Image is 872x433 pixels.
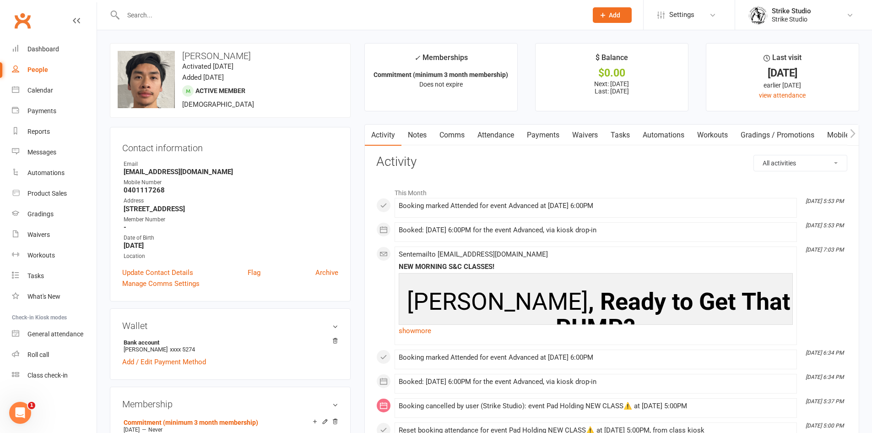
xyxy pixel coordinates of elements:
[821,125,870,146] a: Mobile App
[122,278,200,289] a: Manage Comms Settings
[122,267,193,278] a: Update Contact Details
[124,223,338,231] strong: -
[764,52,802,68] div: Last visit
[399,402,793,410] div: Booking cancelled by user (Strike Studio): event Pad Holding NEW CLASS⚠️ at [DATE] 5:00PM
[124,252,338,261] div: Location
[374,71,508,78] strong: Commitment (minimum 3 month membership)
[772,15,811,23] div: Strike Studio
[9,402,31,424] iframe: Intercom live chat
[12,163,97,183] a: Automations
[759,92,806,99] a: view attendance
[566,125,604,146] a: Waivers
[122,321,338,331] h3: Wallet
[124,339,334,346] strong: Bank account
[27,210,54,218] div: Gradings
[27,87,53,94] div: Calendar
[520,125,566,146] a: Payments
[122,338,338,354] li: [PERSON_NAME]
[12,183,97,204] a: Product Sales
[544,68,680,78] div: $0.00
[11,9,34,32] a: Clubworx
[12,80,97,101] a: Calendar
[556,288,791,342] span: , Ready to Get That PUMP?
[414,54,420,62] i: ✓
[12,245,97,266] a: Workouts
[433,125,471,146] a: Comms
[806,398,844,405] i: [DATE] 5:37 PM
[691,125,734,146] a: Workouts
[365,125,401,146] a: Activity
[12,39,97,60] a: Dashboard
[12,345,97,365] a: Roll call
[806,247,844,253] i: [DATE] 7:03 PM
[124,419,258,426] a: Commitment (minimum 3 month membership)
[27,293,60,300] div: What's New
[122,139,338,153] h3: Contact information
[806,198,844,204] i: [DATE] 5:53 PM
[669,5,694,25] span: Settings
[27,272,44,280] div: Tasks
[27,128,50,135] div: Reports
[401,125,433,146] a: Notes
[248,267,260,278] a: Flag
[12,101,97,121] a: Payments
[715,80,850,90] div: earlier [DATE]
[122,399,338,409] h3: Membership
[12,324,97,345] a: General attendance kiosk mode
[27,169,65,176] div: Automations
[609,11,620,19] span: Add
[407,288,588,316] span: [PERSON_NAME]
[399,354,793,362] div: Booking marked Attended for event Advanced at [DATE] 6:00PM
[27,330,83,338] div: General attendance
[12,365,97,386] a: Class kiosk mode
[12,121,97,142] a: Reports
[414,52,468,69] div: Memberships
[715,68,850,78] div: [DATE]
[593,7,632,23] button: Add
[399,226,793,234] div: Booked: [DATE] 6:00PM for the event Advanced, via kiosk drop-in
[749,6,767,24] img: thumb_image1723780799.png
[419,81,463,88] span: Does not expire
[28,402,35,409] span: 1
[471,125,520,146] a: Attendance
[182,73,224,82] time: Added [DATE]
[12,142,97,163] a: Messages
[124,205,338,213] strong: [STREET_ADDRESS]
[124,427,140,433] span: [DATE]
[806,422,844,429] i: [DATE] 5:00 PM
[118,51,175,108] img: image1708927846.png
[27,190,67,197] div: Product Sales
[399,202,793,210] div: Booking marked Attended for event Advanced at [DATE] 6:00PM
[27,45,59,53] div: Dashboard
[124,186,338,194] strong: 0401117268
[124,241,338,250] strong: [DATE]
[399,263,793,271] div: NEW MORNING S&C CLASSES!
[148,427,162,433] span: Never
[27,231,50,238] div: Waivers
[376,155,847,169] h3: Activity
[596,52,628,68] div: $ Balance
[122,356,206,367] a: Add / Edit Payment Method
[399,250,548,258] span: Sent email to [EMAIL_ADDRESS][DOMAIN_NAME]
[182,100,254,109] span: [DEMOGRAPHIC_DATA]
[376,183,847,198] li: This Month
[772,7,811,15] div: Strike Studio
[124,234,338,242] div: Date of Birth
[12,204,97,225] a: Gradings
[27,107,56,115] div: Payments
[182,62,233,71] time: Activated [DATE]
[124,197,338,205] div: Address
[734,125,821,146] a: Gradings / Promotions
[315,267,338,278] a: Archive
[120,9,581,22] input: Search...
[27,252,55,259] div: Workouts
[27,148,56,156] div: Messages
[124,168,338,176] strong: [EMAIL_ADDRESS][DOMAIN_NAME]
[170,346,195,353] span: xxxx 5274
[124,160,338,169] div: Email
[195,87,245,94] span: Active member
[27,66,48,73] div: People
[124,215,338,224] div: Member Number
[399,324,793,337] a: show more
[399,378,793,386] div: Booked: [DATE] 6:00PM for the event Advanced, via kiosk drop-in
